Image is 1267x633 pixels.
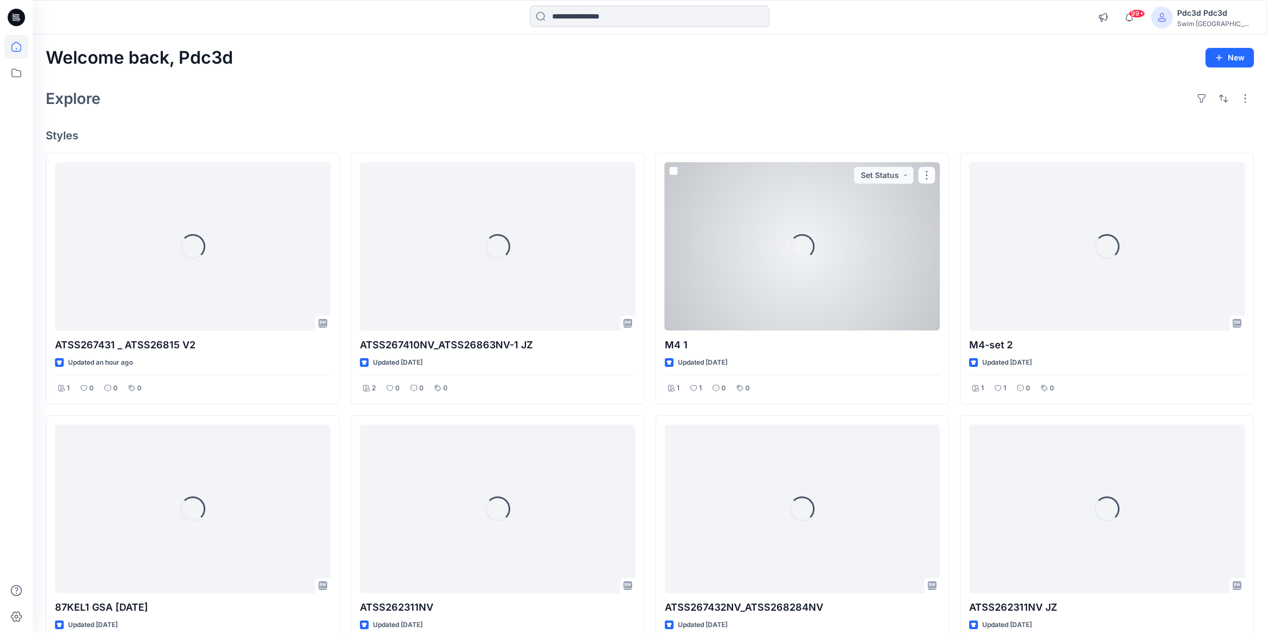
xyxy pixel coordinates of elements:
[699,383,702,394] p: 1
[113,383,118,394] p: 0
[395,383,400,394] p: 0
[1026,383,1030,394] p: 0
[360,600,635,615] p: ATSS262311NV
[665,337,940,353] p: M4 1
[969,337,1245,353] p: M4-set 2
[665,600,940,615] p: ATSS267432NV_ATSS268284NV
[46,129,1254,142] h4: Styles
[373,619,423,631] p: Updated [DATE]
[677,383,680,394] p: 1
[68,357,133,368] p: Updated an hour ago
[1205,48,1254,67] button: New
[1158,13,1166,22] svg: avatar
[982,357,1032,368] p: Updated [DATE]
[137,383,142,394] p: 0
[67,383,70,394] p: 1
[373,357,423,368] p: Updated [DATE]
[89,383,94,394] p: 0
[55,337,330,353] p: ATSS267431 _ ATSS26815 V2
[1177,20,1253,28] div: Swim [GEOGRAPHIC_DATA]
[68,619,118,631] p: Updated [DATE]
[46,48,233,68] h2: Welcome back, Pdc3d
[969,600,1245,615] p: ATSS262311NV JZ
[419,383,424,394] p: 0
[1003,383,1006,394] p: 1
[1050,383,1054,394] p: 0
[443,383,448,394] p: 0
[46,90,101,107] h2: Explore
[678,619,727,631] p: Updated [DATE]
[372,383,376,394] p: 2
[981,383,984,394] p: 1
[1129,9,1145,18] span: 99+
[1177,7,1253,20] div: Pdc3d Pdc3d
[360,337,635,353] p: ATSS267410NV_ATSS26863NV-1 JZ
[721,383,726,394] p: 0
[678,357,727,368] p: Updated [DATE]
[55,600,330,615] p: 87KEL1 GSA [DATE]
[745,383,750,394] p: 0
[982,619,1032,631] p: Updated [DATE]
